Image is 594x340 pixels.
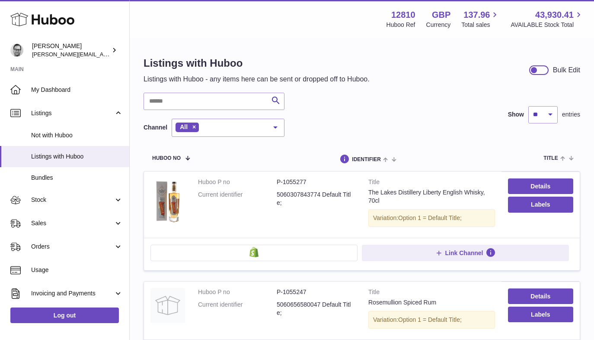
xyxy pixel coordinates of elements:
[96,51,146,57] div: Keywords by Traffic
[198,191,277,207] dt: Current identifier
[31,152,123,161] span: Listings with Huboo
[31,243,114,251] span: Orders
[31,86,123,94] span: My Dashboard
[511,9,584,29] a: 43,930.41 AVAILABLE Stock Total
[14,23,21,29] img: website_grey.svg
[150,288,185,323] img: Rosemullion Spiced Rum
[198,178,277,186] dt: Huboo P no
[31,289,114,298] span: Invoicing and Payments
[152,155,181,161] span: Huboo no
[362,245,569,261] button: Link Channel
[368,188,495,205] div: The Lakes Distillery Liberty English Whisky, 70cl
[32,51,173,58] span: [PERSON_NAME][EMAIL_ADDRESS][DOMAIN_NAME]
[461,9,500,29] a: 137.96 Total sales
[10,44,23,57] img: alex@digidistiller.com
[386,21,415,29] div: Huboo Ref
[32,42,110,58] div: [PERSON_NAME]
[31,219,114,227] span: Sales
[562,110,580,119] span: entries
[368,311,495,329] div: Variation:
[144,74,370,84] p: Listings with Huboo - any items here can be sent or dropped off to Huboo.
[10,308,119,323] a: Log out
[553,65,580,75] div: Bulk Edit
[461,21,500,29] span: Total sales
[14,14,21,21] img: logo_orange.svg
[508,178,573,194] a: Details
[508,197,573,212] button: Labels
[22,23,95,29] div: Domain: [DOMAIN_NAME]
[391,9,415,21] strong: 12810
[508,288,573,304] a: Details
[432,9,450,21] strong: GBP
[31,174,123,182] span: Bundles
[508,307,573,322] button: Labels
[150,178,185,224] img: The Lakes Distillery Liberty English Whisky, 70cl
[426,21,451,29] div: Currency
[277,301,355,317] dd: 5060656580047 Default Title;
[277,178,355,186] dd: P-1055277
[180,123,188,130] span: All
[352,157,381,162] span: identifier
[144,123,167,132] label: Channel
[277,191,355,207] dd: 5060307843774 Default Title;
[33,51,77,57] div: Domain Overview
[511,21,584,29] span: AVAILABLE Stock Total
[86,50,93,57] img: tab_keywords_by_traffic_grey.svg
[368,288,495,298] strong: Title
[31,109,114,117] span: Listings
[398,316,462,323] span: Option 1 = Default Title;
[368,298,495,307] div: Rosemullion Spiced Rum
[543,155,558,161] span: title
[198,288,277,296] dt: Huboo P no
[144,56,370,70] h1: Listings with Huboo
[398,214,462,221] span: Option 1 = Default Title;
[24,14,42,21] div: v 4.0.25
[31,266,123,274] span: Usage
[368,178,495,188] strong: Title
[23,50,30,57] img: tab_domain_overview_orange.svg
[535,9,574,21] span: 43,930.41
[31,131,123,139] span: Not with Huboo
[198,301,277,317] dt: Current identifier
[277,288,355,296] dd: P-1055247
[508,110,524,119] label: Show
[31,196,114,204] span: Stock
[249,247,259,257] img: shopify-small.png
[445,249,483,257] span: Link Channel
[463,9,490,21] span: 137.96
[368,209,495,227] div: Variation:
